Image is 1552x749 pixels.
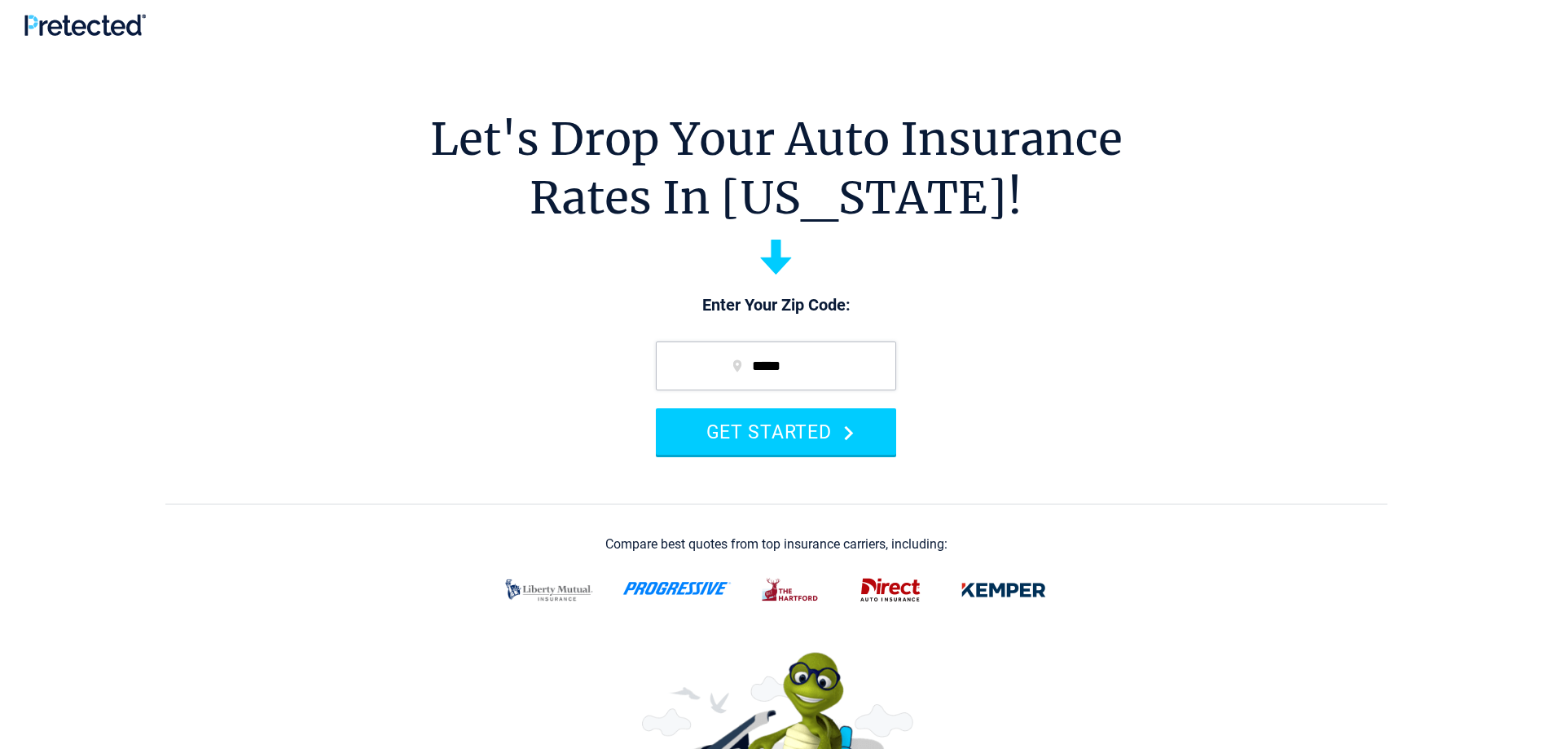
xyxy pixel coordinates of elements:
img: kemper [950,569,1057,611]
img: liberty [495,569,603,611]
div: Compare best quotes from top insurance carriers, including: [605,537,947,552]
img: Pretected Logo [24,14,146,36]
img: progressive [622,582,732,595]
h1: Let's Drop Your Auto Insurance Rates In [US_STATE]! [430,110,1123,227]
img: direct [851,569,930,611]
button: GET STARTED [656,408,896,455]
p: Enter Your Zip Code: [640,294,912,317]
img: thehartford [751,569,831,611]
input: zip code [656,341,896,390]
